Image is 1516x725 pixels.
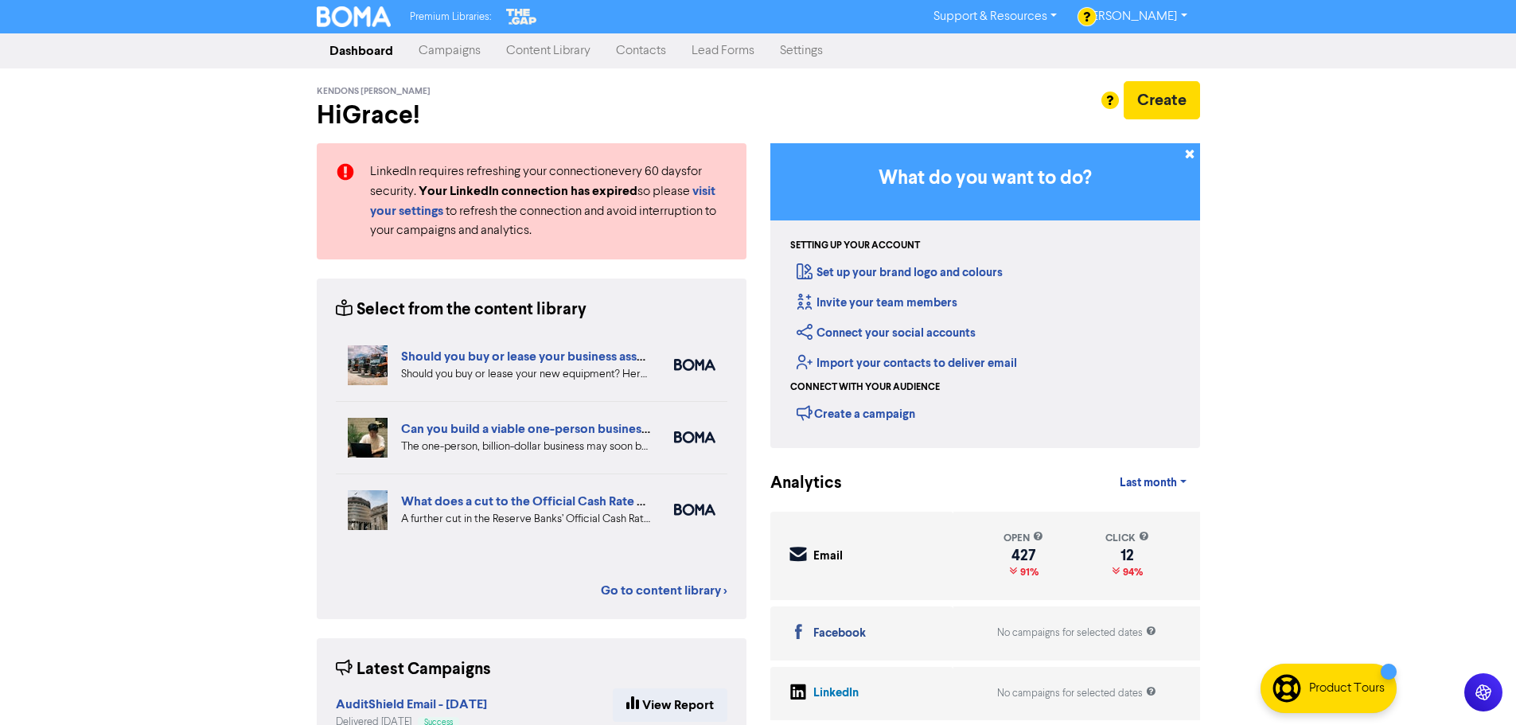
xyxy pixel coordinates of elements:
[401,349,660,364] a: Should you buy or lease your business assets?
[1436,649,1516,725] iframe: Chat Widget
[797,325,976,341] a: Connect your social accounts
[767,35,836,67] a: Settings
[401,439,650,455] div: The one-person, billion-dollar business may soon become a reality. But what are the pros and cons...
[1105,549,1149,562] div: 12
[493,35,603,67] a: Content Library
[317,100,746,131] h2: Hi Grace !
[921,4,1070,29] a: Support & Resources
[1120,566,1143,579] span: 94%
[419,183,637,199] strong: Your LinkedIn connection has expired
[603,35,679,67] a: Contacts
[997,686,1156,701] div: No campaigns for selected dates
[1004,531,1043,546] div: open
[679,35,767,67] a: Lead Forms
[1070,4,1199,29] a: [PERSON_NAME]
[1105,531,1149,546] div: click
[601,581,727,600] a: Go to content library >
[813,548,843,566] div: Email
[997,626,1156,641] div: No campaigns for selected dates
[336,696,487,712] strong: AuditShield Email - [DATE]
[1124,81,1200,119] button: Create
[317,35,406,67] a: Dashboard
[317,6,392,27] img: BOMA Logo
[797,265,1003,280] a: Set up your brand logo and colours
[401,493,774,509] a: What does a cut to the Official Cash Rate mean for your business?
[770,471,822,496] div: Analytics
[613,688,727,722] a: View Report
[336,699,487,711] a: AuditShield Email - [DATE]
[1120,476,1177,490] span: Last month
[797,295,957,310] a: Invite your team members
[674,431,715,443] img: boma
[370,185,715,218] a: visit your settings
[1004,549,1043,562] div: 427
[410,12,491,22] span: Premium Libraries:
[794,167,1176,190] h3: What do you want to do?
[1017,566,1039,579] span: 91%
[336,657,491,682] div: Latest Campaigns
[790,239,920,253] div: Setting up your account
[797,401,915,425] div: Create a campaign
[813,625,866,643] div: Facebook
[797,356,1017,371] a: Import your contacts to deliver email
[336,298,587,322] div: Select from the content library
[406,35,493,67] a: Campaigns
[674,359,715,371] img: boma_accounting
[790,380,940,395] div: Connect with your audience
[358,162,739,240] div: LinkedIn requires refreshing your connection every 60 days for security. so please to refresh the...
[401,366,650,383] div: Should you buy or lease your new equipment? Here are some pros and cons of each. We also can revi...
[770,143,1200,448] div: Getting Started in BOMA
[401,511,650,528] div: A further cut in the Reserve Banks’ Official Cash Rate sounds like good news. But what’s the real...
[674,504,715,516] img: boma
[1107,467,1199,499] a: Last month
[317,86,431,97] span: Kendons [PERSON_NAME]
[401,421,653,437] a: Can you build a viable one-person business?
[813,684,859,703] div: LinkedIn
[504,6,539,27] img: The Gap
